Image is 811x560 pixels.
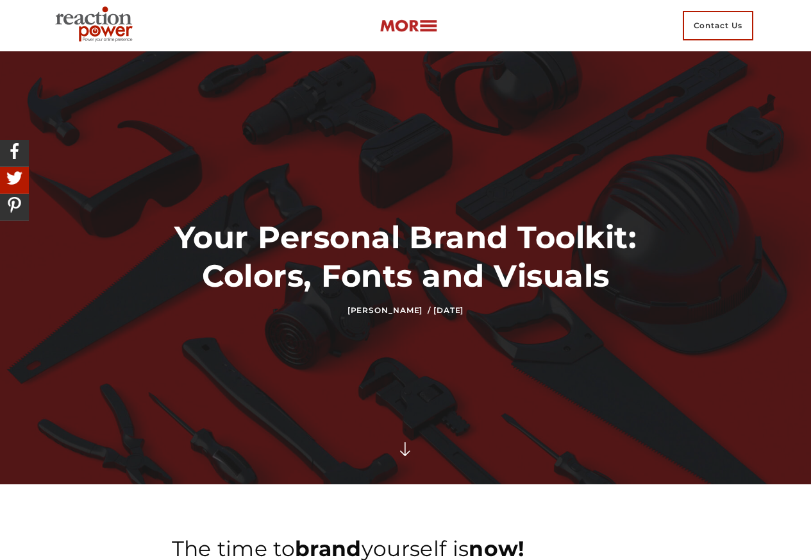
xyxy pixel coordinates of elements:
[3,140,26,162] img: Share On Facebook
[347,305,431,315] a: [PERSON_NAME] /
[433,305,464,315] time: [DATE]
[683,11,753,40] span: Contact Us
[380,19,437,33] img: more-btn.png
[3,194,26,216] img: Share On Pinterest
[3,167,26,189] img: Share On Twitter
[50,3,143,49] img: Executive Branding | Personal Branding Agency
[172,218,640,295] h1: Your Personal Brand Toolkit: Colors, Fonts and Visuals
